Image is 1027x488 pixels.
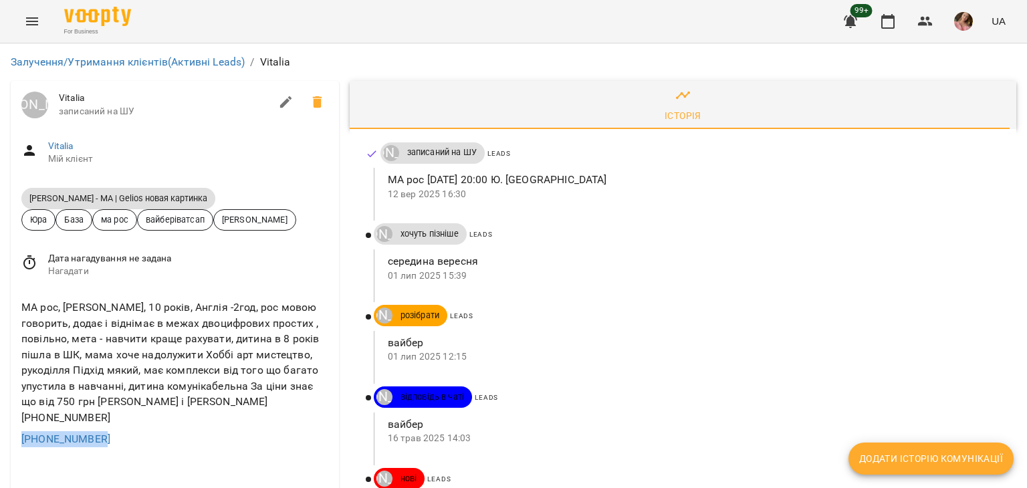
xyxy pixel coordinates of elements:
[64,27,131,36] span: For Business
[260,54,291,70] p: Vitalia
[392,391,472,403] span: відповідь в чаті
[59,92,270,105] span: Vitalia
[48,140,74,151] a: Vitalia
[374,389,392,405] a: [PERSON_NAME]
[56,213,92,226] span: База
[64,7,131,26] img: Voopty Logo
[376,308,392,324] div: Юрій Тимочко
[469,231,493,238] span: Leads
[376,389,392,405] div: ДТ Мозгова Ангеліна
[388,335,995,351] p: вайбер
[392,310,447,322] span: розібрати
[48,265,328,278] span: Нагадати
[16,5,48,37] button: Menu
[388,432,995,445] p: 16 трав 2025 14:03
[376,226,392,242] div: Юрій Тимочко
[48,152,328,166] span: Мій клієнт
[376,471,392,487] div: ДТ Мозгова Ангеліна
[487,150,511,157] span: Leads
[665,108,701,124] div: Історія
[214,213,296,226] span: [PERSON_NAME]
[380,145,399,161] a: [PERSON_NAME]
[138,213,213,226] span: вайберіватсап
[383,145,399,161] div: Юрій Тимочко
[392,473,425,485] span: нові
[21,92,48,118] a: [PERSON_NAME]
[850,4,873,17] span: 99+
[427,475,451,483] span: Leads
[374,471,392,487] a: [PERSON_NAME]
[374,308,392,324] a: [PERSON_NAME]
[93,213,136,226] span: ма рос
[475,394,498,401] span: Leads
[22,213,55,226] span: Юра
[21,92,48,118] div: Юрій Тимочко
[399,146,485,158] span: записаний на ШУ
[388,172,995,188] p: МА рос [DATE] 20:00 Ю. [GEOGRAPHIC_DATA]
[388,188,995,201] p: 12 вер 2025 16:30
[59,105,270,118] span: записаний на ШУ
[388,350,995,364] p: 01 лип 2025 12:15
[374,226,392,242] a: [PERSON_NAME]
[992,14,1006,28] span: UA
[11,54,1016,70] nav: breadcrumb
[848,443,1014,475] button: Додати історію комунікації
[21,193,215,204] span: [PERSON_NAME] - МА | Gelios новая картинка
[450,312,473,320] span: Leads
[986,9,1011,33] button: UA
[859,451,1003,467] span: Додати історію комунікації
[954,12,973,31] img: e4201cb721255180434d5b675ab1e4d4.jpg
[388,269,995,283] p: 01 лип 2025 15:39
[19,297,331,429] div: МА рос, [PERSON_NAME], 10 років, Англія -2год, рос мовою говорить, додає і віднімає в межах двоци...
[48,252,328,265] span: Дата нагадування не задана
[21,433,110,445] a: [PHONE_NUMBER]
[11,55,245,68] a: Залучення/Утримання клієнтів(Активні Leads)
[388,253,995,269] p: середина вересня
[388,416,995,433] p: вайбер
[392,228,467,240] span: хочуть пізніше
[250,54,254,70] li: /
